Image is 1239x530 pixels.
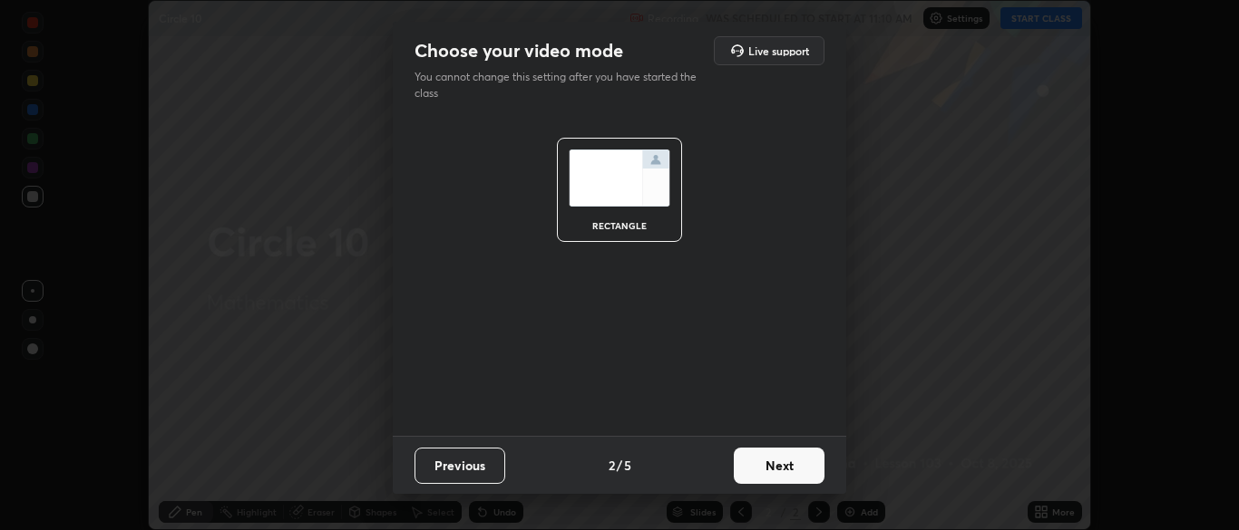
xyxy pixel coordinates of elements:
h4: 5 [624,456,631,475]
p: You cannot change this setting after you have started the class [415,69,708,101]
button: Previous [415,448,505,484]
h4: / [617,456,622,475]
h5: Live support [748,45,809,56]
h2: Choose your video mode [415,39,623,63]
button: Next [734,448,824,484]
img: normalScreenIcon.ae25ed63.svg [569,149,670,207]
h4: 2 [609,456,615,475]
div: rectangle [583,221,656,230]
